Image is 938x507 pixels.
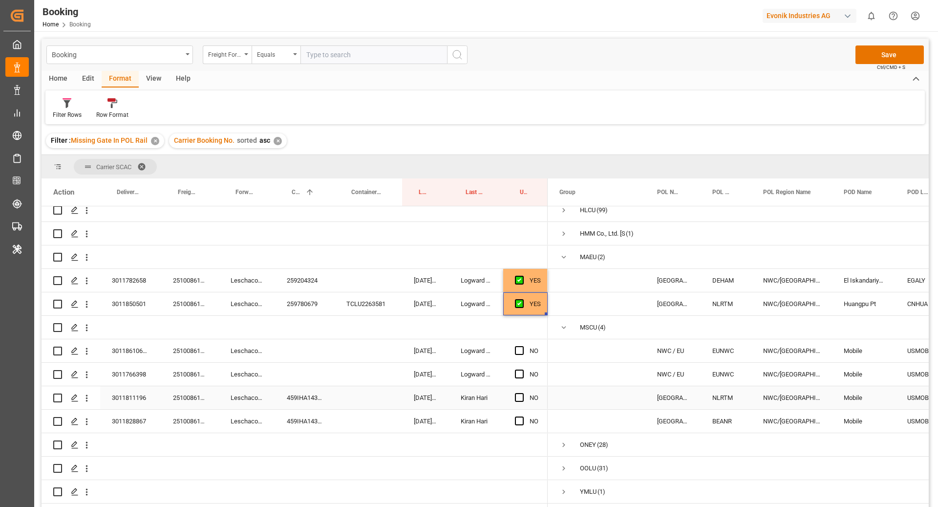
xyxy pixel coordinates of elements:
[219,386,275,409] div: Leschaco Bremen
[96,163,131,171] span: Carrier SCAC
[832,410,895,433] div: Mobile
[449,269,503,292] div: Logward System
[712,189,731,196] span: POL Locode
[447,45,468,64] button: search button
[449,410,503,433] div: Kiran Hari
[402,269,449,292] div: [DATE] 07:45:00
[701,410,751,433] div: BEANR
[701,339,751,362] div: EUNWC
[42,480,548,504] div: Press SPACE to select this row.
[100,269,161,292] div: 3011782658
[42,363,548,386] div: Press SPACE to select this row.
[751,363,832,386] div: NWC/[GEOGRAPHIC_DATA] [GEOGRAPHIC_DATA] / [GEOGRAPHIC_DATA]
[235,189,255,196] span: Forwarder Name
[530,387,538,409] div: NO
[100,386,161,409] div: 3011811196
[42,269,548,292] div: Press SPACE to select this row.
[161,269,219,292] div: 251008610162
[402,292,449,315] div: [DATE] 08:29:24
[832,292,895,315] div: Huangpu Pt
[449,292,503,315] div: Logward System
[751,386,832,409] div: NWC/[GEOGRAPHIC_DATA] [GEOGRAPHIC_DATA] / [GEOGRAPHIC_DATA]
[530,269,541,292] div: YES
[275,269,335,292] div: 259204324
[51,136,71,144] span: Filter :
[161,292,219,315] div: 251008610474
[832,339,895,362] div: Mobile
[71,136,148,144] span: Missing Gate In POL Rail
[419,189,428,196] span: Last Opened Date
[43,21,59,28] a: Home
[351,189,382,196] span: Container No.
[42,339,548,363] div: Press SPACE to select this row.
[274,137,282,145] div: ✕
[597,457,608,480] span: (31)
[645,339,701,362] div: NWC / EU
[53,188,74,197] div: Action
[237,136,257,144] span: sorted
[701,363,751,386] div: EUNWC
[42,222,548,245] div: Press SPACE to select this row.
[645,386,701,409] div: [GEOGRAPHIC_DATA]
[907,189,930,196] span: POD Locode
[100,292,161,315] div: 3011850501
[219,292,275,315] div: Leschaco Bremen
[520,189,527,196] span: Update Last Opened By
[100,339,161,362] div: 3011861069, 3011861069
[855,45,924,64] button: Save
[645,269,701,292] div: [GEOGRAPHIC_DATA]
[598,316,606,339] span: (4)
[203,45,252,64] button: open menu
[645,292,701,315] div: [GEOGRAPHIC_DATA]
[751,410,832,433] div: NWC/[GEOGRAPHIC_DATA] [GEOGRAPHIC_DATA] / [GEOGRAPHIC_DATA]
[43,4,91,19] div: Booking
[174,136,234,144] span: Carrier Booking No.
[580,246,597,268] div: MAEU
[275,292,335,315] div: 259780679
[259,136,270,144] span: asc
[402,339,449,362] div: [DATE] 10:44:35
[449,386,503,409] div: Kiran Hari
[42,316,548,339] div: Press SPACE to select this row.
[161,363,219,386] div: 251008610421
[169,71,198,88] div: Help
[42,245,548,269] div: Press SPACE to select this row.
[402,410,449,433] div: [DATE] 11:40:08
[52,48,182,60] div: Booking
[559,189,576,196] span: Group
[292,189,301,196] span: Carrier Booking No.
[161,339,219,362] div: 251008610701
[42,71,75,88] div: Home
[763,6,860,25] button: Evonik Industries AG
[530,340,538,362] div: NO
[46,45,193,64] button: open menu
[42,386,548,410] div: Press SPACE to select this row.
[402,363,449,386] div: [DATE] 07:48:41
[257,48,290,59] div: Equals
[219,363,275,386] div: Leschaco Bremen
[645,363,701,386] div: NWC / EU
[117,189,141,196] span: Delivery No.
[882,5,904,27] button: Help Center
[53,110,82,119] div: Filter Rows
[751,269,832,292] div: NWC/[GEOGRAPHIC_DATA] [GEOGRAPHIC_DATA] / [GEOGRAPHIC_DATA]
[178,189,198,196] span: Freight Forwarder's Reference No.
[42,410,548,433] div: Press SPACE to select this row.
[877,64,905,71] span: Ctrl/CMD + S
[100,410,161,433] div: 3011828867
[844,189,872,196] span: POD Name
[860,5,882,27] button: show 0 new notifications
[751,339,832,362] div: NWC/[GEOGRAPHIC_DATA] [GEOGRAPHIC_DATA] / [GEOGRAPHIC_DATA]
[657,189,680,196] span: POL Name
[42,457,548,480] div: Press SPACE to select this row.
[42,198,548,222] div: Press SPACE to select this row.
[832,363,895,386] div: Mobile
[219,410,275,433] div: Leschaco Bremen
[597,246,605,268] span: (2)
[597,434,608,456] span: (28)
[100,363,161,386] div: 3011766398
[219,339,275,362] div: Leschaco Bremen
[42,292,548,316] div: Press SPACE to select this row.
[530,363,538,386] div: NO
[580,434,596,456] div: ONEY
